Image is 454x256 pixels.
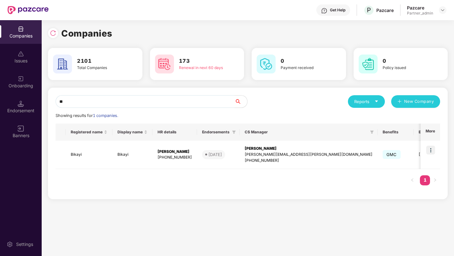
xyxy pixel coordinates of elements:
[420,175,430,185] a: 1
[18,125,24,132] img: svg+xml;base64,PHN2ZyB3aWR0aD0iMTYiIGhlaWdodD0iMTYiIHZpZXdCb3g9IjAgMCAxNiAxNiIgZmlsbD0ibm9uZSIgeG...
[374,99,379,103] span: caret-down
[50,30,56,36] img: svg+xml;base64,PHN2ZyBpZD0iUmVsb2FkLTMyeDMyIiB4bWxucz0iaHR0cDovL3d3dy53My5vcmcvMjAwMC9zdmciIHdpZH...
[202,130,230,135] span: Endorsements
[321,8,327,14] img: svg+xml;base64,PHN2ZyBpZD0iSGVscC0zMngzMiIgeG1sbnM9Imh0dHA6Ly93d3cudzMub3JnLzIwMDAvc3ZnIiB3aWR0aD...
[391,95,440,108] button: plusNew Company
[245,146,373,152] div: [PERSON_NAME]
[407,11,433,16] div: Partner_admin
[383,65,430,71] div: Policy issued
[420,175,430,185] li: 1
[158,149,192,155] div: [PERSON_NAME]
[56,113,118,118] span: Showing results for
[7,241,13,247] img: svg+xml;base64,PHN2ZyBpZD0iU2V0dGluZy0yMHgyMCIgeG1sbnM9Imh0dHA6Ly93d3cudzMub3JnLzIwMDAvc3ZnIiB3aW...
[18,101,24,107] img: svg+xml;base64,PHN2ZyB3aWR0aD0iMTQuNSIgaGVpZ2h0PSIxNC41IiB2aWV3Qm94PSIwIDAgMTYgMTYiIGZpbGw9Im5vbm...
[18,26,24,32] img: svg+xml;base64,PHN2ZyBpZD0iQ29tcGFuaWVzIiB4bWxucz0iaHR0cDovL3d3dy53My5vcmcvMjAwMC9zdmciIHdpZHRoPS...
[8,6,49,14] img: New Pazcare Logo
[245,158,373,164] div: [PHONE_NUMBER]
[66,124,112,141] th: Registered name
[376,7,394,13] div: Pazcare
[77,57,124,65] h3: 2101
[426,146,435,154] img: icon
[354,98,379,105] div: Reports
[112,124,152,141] th: Display name
[281,65,328,71] div: Payment received
[359,55,378,73] img: svg+xml;base64,PHN2ZyB4bWxucz0iaHR0cDovL3d3dy53My5vcmcvMjAwMC9zdmciIHdpZHRoPSI2MCIgaGVpZ2h0PSI2MC...
[440,8,445,13] img: svg+xml;base64,PHN2ZyBpZD0iRHJvcGRvd24tMzJ4MzIiIHhtbG5zPSJodHRwOi8vd3d3LnczLm9yZy8yMDAwL3N2ZyIgd2...
[397,99,402,104] span: plus
[410,178,414,182] span: left
[407,175,417,185] button: left
[234,95,248,108] button: search
[430,175,440,185] button: right
[117,130,143,135] span: Display name
[245,152,373,158] div: [PERSON_NAME][EMAIL_ADDRESS][PERSON_NAME][DOMAIN_NAME]
[61,26,112,40] h1: Companies
[158,154,192,160] div: [PHONE_NUMBER]
[281,57,328,65] h3: 0
[112,141,152,169] td: Bikayi
[433,178,437,182] span: right
[383,150,401,159] span: GMC
[208,151,222,158] div: [DATE]
[407,5,433,11] div: Pazcare
[231,128,237,136] span: filter
[404,98,434,105] span: New Company
[77,65,124,71] div: Total Companies
[232,130,236,134] span: filter
[18,76,24,82] img: svg+xml;base64,PHN2ZyB3aWR0aD0iMjAiIGhlaWdodD0iMjAiIHZpZXdCb3g9IjAgMCAyMCAyMCIgZmlsbD0ibm9uZSIgeG...
[66,141,112,169] td: Bikayi
[14,241,35,247] div: Settings
[378,124,414,141] th: Benefits
[257,55,276,73] img: svg+xml;base64,PHN2ZyB4bWxucz0iaHR0cDovL3d3dy53My5vcmcvMjAwMC9zdmciIHdpZHRoPSI2MCIgaGVpZ2h0PSI2MC...
[421,124,440,141] th: More
[71,130,103,135] span: Registered name
[330,8,345,13] div: Get Help
[383,57,430,65] h3: 0
[370,130,374,134] span: filter
[430,175,440,185] li: Next Page
[407,175,417,185] li: Previous Page
[367,6,371,14] span: P
[152,124,197,141] th: HR details
[179,57,226,65] h3: 173
[53,55,72,73] img: svg+xml;base64,PHN2ZyB4bWxucz0iaHR0cDovL3d3dy53My5vcmcvMjAwMC9zdmciIHdpZHRoPSI2MCIgaGVpZ2h0PSI2MC...
[179,65,226,71] div: Renewal in next 60 days
[369,128,375,136] span: filter
[18,51,24,57] img: svg+xml;base64,PHN2ZyBpZD0iSXNzdWVzX2Rpc2FibGVkIiB4bWxucz0iaHR0cDovL3d3dy53My5vcmcvMjAwMC9zdmciIH...
[155,55,174,73] img: svg+xml;base64,PHN2ZyB4bWxucz0iaHR0cDovL3d3dy53My5vcmcvMjAwMC9zdmciIHdpZHRoPSI2MCIgaGVpZ2h0PSI2MC...
[245,130,367,135] span: CS Manager
[93,113,118,118] span: 1 companies.
[234,99,247,104] span: search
